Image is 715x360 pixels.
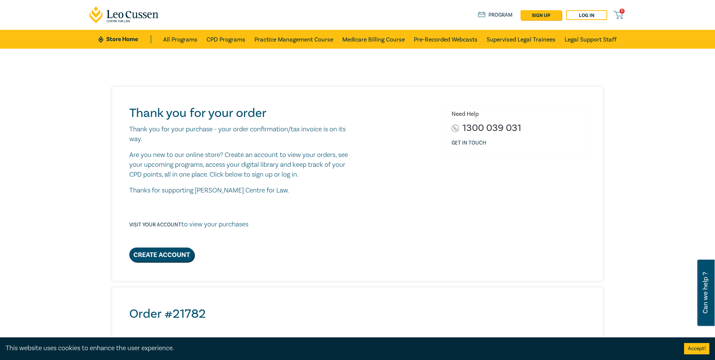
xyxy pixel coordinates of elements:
a: Get in touch [452,139,486,147]
h6: Need Help [452,111,583,118]
span: 0 [620,9,625,14]
a: Create Account [129,248,194,262]
h2: Order # 21782 [129,306,589,322]
p: Thanks for supporting [PERSON_NAME] Centre for Law. [129,186,355,195]
a: CPD Programs [207,30,245,49]
a: Store Home [98,35,151,43]
div: This website uses cookies to enhance the user experience. [6,343,673,353]
p: Are you new to our online store? Create an account to view your orders, see your upcoming program... [129,150,355,180]
a: Practice Management Course [254,30,333,49]
a: Legal Support Staff [565,30,617,49]
a: Log in [566,10,607,20]
a: Program [478,11,513,19]
a: All Programs [163,30,198,49]
button: Accept cookies [684,343,709,354]
p: Thank you for your purchase - your order confirmation/tax invoice is on its way. [129,125,355,144]
span: Can we help ? [702,264,709,322]
a: Visit your account [129,222,181,228]
a: Pre-Recorded Webcasts [414,30,478,49]
p: to view your purchases [129,220,248,229]
a: 1300 039 031 [462,123,521,133]
a: sign up [521,10,562,20]
a: Medicare Billing Course [342,30,405,49]
a: Supervised Legal Trainees [487,30,556,49]
h1: Thank you for your order [129,106,355,121]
